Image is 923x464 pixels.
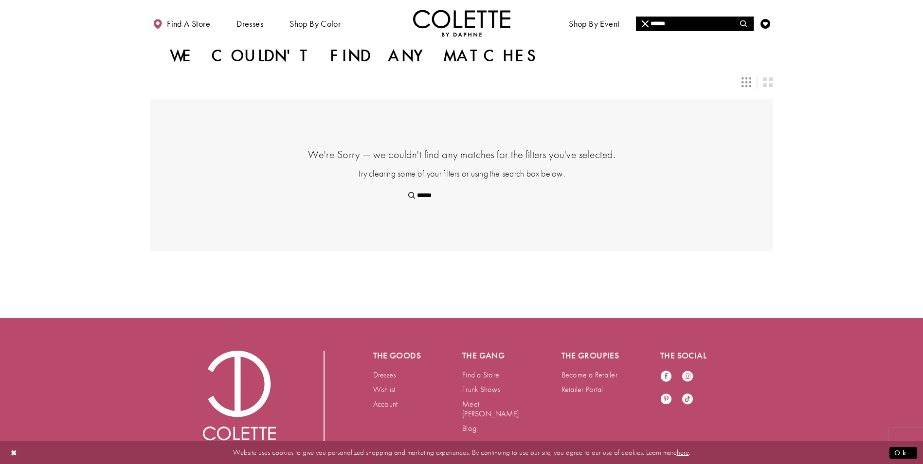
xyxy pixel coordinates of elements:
[758,10,773,36] a: Check Wishlist
[561,370,617,380] a: Become a Retailer
[373,384,396,394] a: Wishlist
[677,447,689,457] a: here
[655,365,708,411] ul: Follow us
[561,384,603,394] a: Retailer Portal
[402,188,521,203] div: Search form
[889,446,917,459] button: Submit Dialog
[199,147,724,161] h4: We're Sorry — we couldn't find any matches for the filters you've selected.
[236,19,263,29] span: Dresses
[167,19,210,29] span: Find a store
[150,10,213,36] a: Find a store
[6,444,22,461] button: Close Dialog
[636,17,754,31] div: Search form
[462,351,523,360] h5: The gang
[682,393,693,406] a: Visit our TikTok - Opens in new tab
[373,399,398,409] a: Account
[413,10,510,36] a: Visit Home Page
[462,423,476,433] a: Blog
[737,10,751,36] a: Toggle search
[413,10,510,36] img: Colette by Daphne
[170,46,541,66] h1: We couldn't find any matches
[566,10,622,36] span: Shop By Event
[462,399,519,419] a: Meet [PERSON_NAME]
[636,17,753,31] input: Search
[763,77,773,87] span: Switch layout to 2 columns
[682,370,693,383] a: Visit our Instagram - Opens in new tab
[660,370,672,383] a: Visit our Facebook - Opens in new tab
[70,446,853,459] p: Website uses cookies to give you personalized shopping and marketing experiences. By continuing t...
[462,384,500,394] a: Trunk Shows
[402,188,521,203] input: Search
[660,351,721,360] h5: The social
[462,370,499,380] a: Find a Store
[660,393,672,406] a: Visit our Pinterest - Opens in new tab
[734,17,753,31] button: Submit Search
[373,370,396,380] a: Dresses
[234,10,266,36] span: Dresses
[742,77,751,87] span: Switch layout to 3 columns
[203,351,276,447] img: Colette by Daphne
[644,10,716,36] a: Meet the designer
[145,71,779,93] div: Layout Controls
[203,351,276,447] a: Visit Colette by Daphne Homepage
[569,19,619,29] span: Shop By Event
[199,167,724,179] p: Try clearing some of your filters or using the search box below.
[636,17,655,31] button: Close Search
[287,10,343,36] span: Shop by color
[373,351,424,360] h5: The goods
[290,19,341,29] span: Shop by color
[561,351,622,360] h5: The groupies
[402,188,421,203] button: Submit Search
